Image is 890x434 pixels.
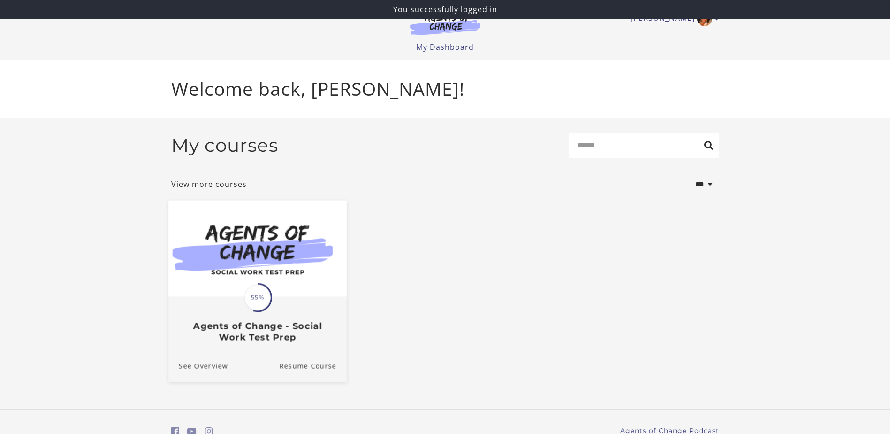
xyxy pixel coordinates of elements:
a: Toggle menu [631,11,715,26]
h3: Agents of Change - Social Work Test Prep [178,321,336,342]
a: My Dashboard [416,42,474,52]
h2: My courses [171,134,278,156]
span: 55% [244,284,271,310]
a: View more courses [171,178,247,190]
a: Agents of Change - Social Work Test Prep: See Overview [168,350,228,382]
img: Agents of Change Logo [400,13,490,35]
p: You successfully logged in [4,4,886,15]
p: Welcome back, [PERSON_NAME]! [171,75,719,103]
a: Agents of Change - Social Work Test Prep: Resume Course [279,350,347,382]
